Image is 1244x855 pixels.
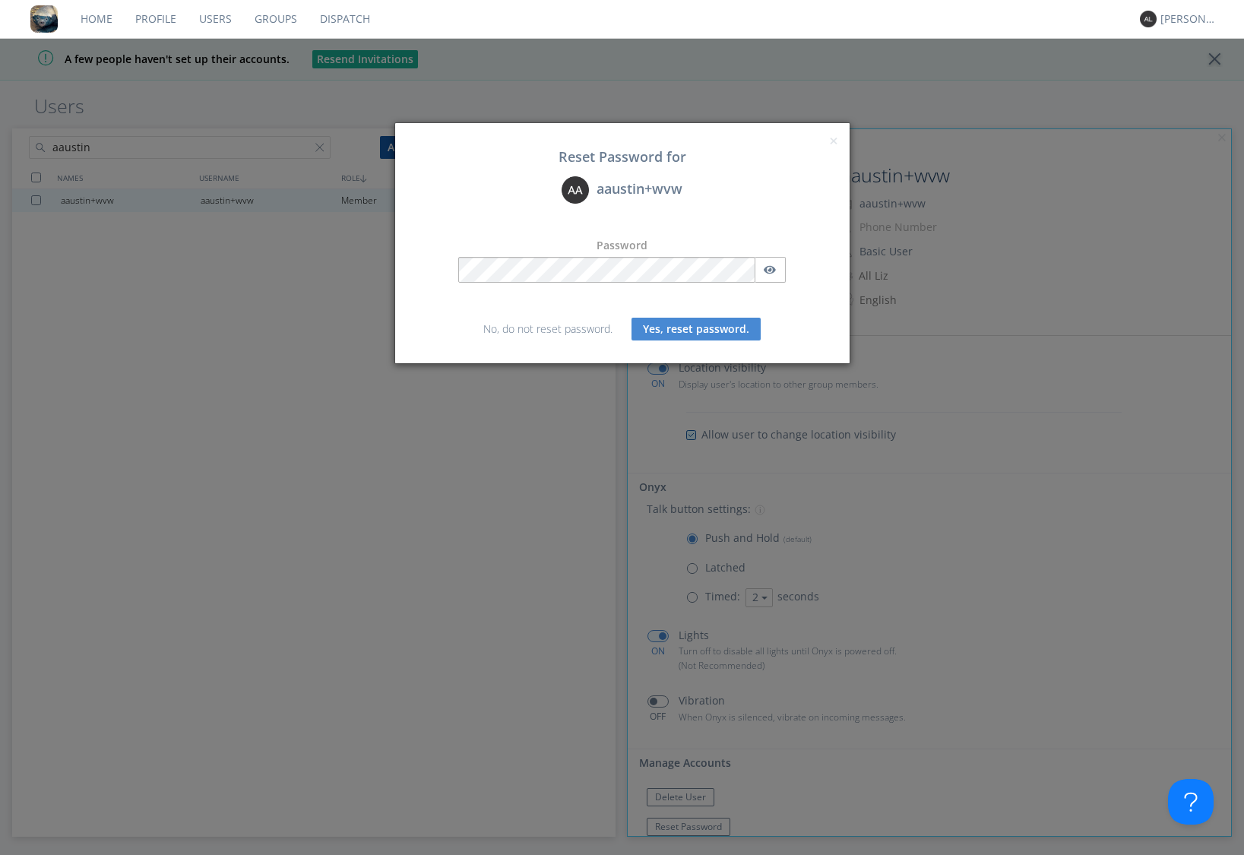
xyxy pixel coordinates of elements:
div: [PERSON_NAME] [1160,11,1217,27]
img: 373638.png [1140,11,1157,27]
button: Yes, reset password. [631,318,761,340]
img: 373638.png [562,176,589,204]
div: aaustin+wvw [407,176,838,204]
label: Password [597,238,648,253]
span: × [829,130,838,151]
a: No, do not reset password. [483,321,613,336]
img: 8ff700cf5bab4eb8a436322861af2272 [30,5,58,33]
h3: Reset Password for [407,150,838,165]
